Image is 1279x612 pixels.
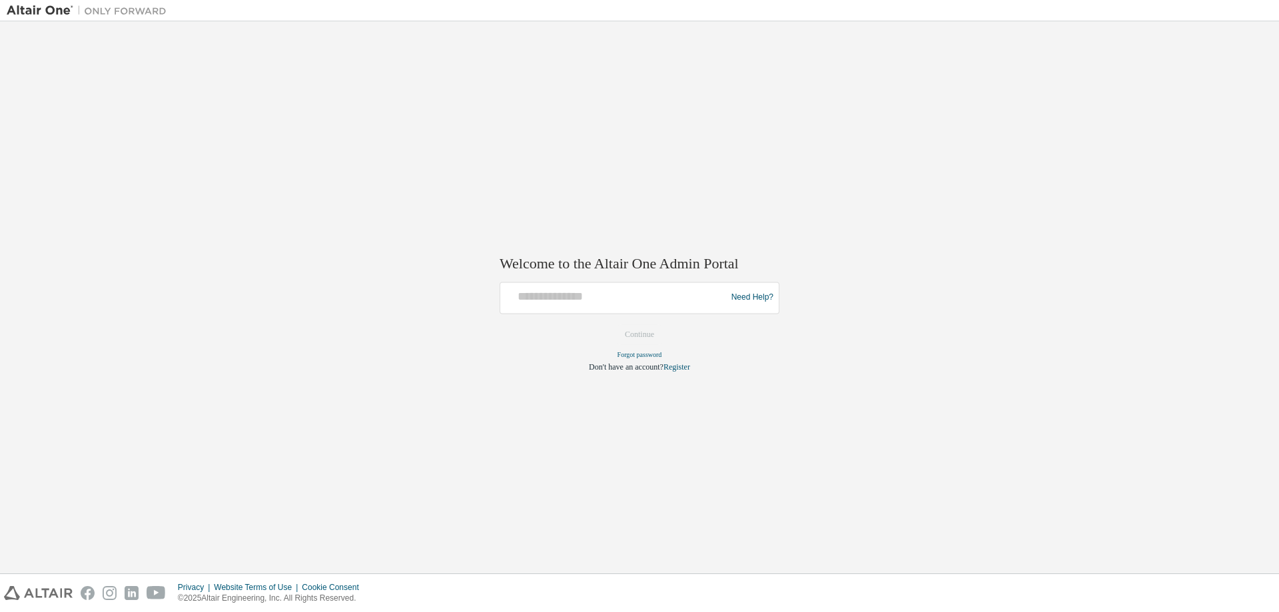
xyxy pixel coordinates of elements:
[178,593,367,604] p: © 2025 Altair Engineering, Inc. All Rights Reserved.
[125,586,139,600] img: linkedin.svg
[214,582,302,593] div: Website Terms of Use
[4,586,73,600] img: altair_logo.svg
[147,586,166,600] img: youtube.svg
[663,362,690,372] a: Register
[103,586,117,600] img: instagram.svg
[7,4,173,17] img: Altair One
[178,582,214,593] div: Privacy
[618,351,662,358] a: Forgot password
[302,582,366,593] div: Cookie Consent
[81,586,95,600] img: facebook.svg
[500,255,779,274] h2: Welcome to the Altair One Admin Portal
[589,362,663,372] span: Don't have an account?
